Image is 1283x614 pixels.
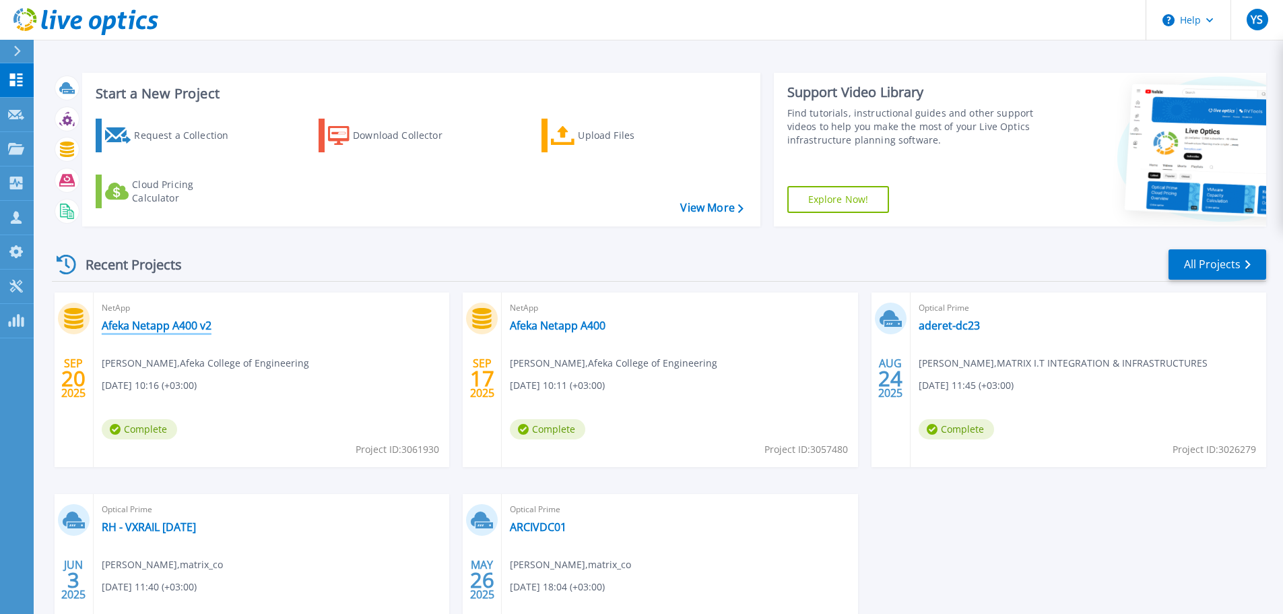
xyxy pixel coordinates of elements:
span: 3 [67,574,79,586]
span: Optical Prime [510,502,849,517]
span: [PERSON_NAME] , MATRIX I.T INTEGRATION & INFRASTRUCTURES [919,356,1208,371]
span: [PERSON_NAME] , matrix_co [510,557,631,572]
div: Download Collector [353,122,461,149]
a: Download Collector [319,119,469,152]
span: Complete [510,419,585,439]
span: Optical Prime [919,301,1258,315]
a: Request a Collection [96,119,246,152]
span: [DATE] 11:40 (+03:00) [102,580,197,594]
a: All Projects [1169,249,1266,280]
a: Afeka Netapp A400 v2 [102,319,211,332]
span: Project ID: 3026279 [1173,442,1256,457]
span: [PERSON_NAME] , Afeka College of Engineering [510,356,717,371]
div: JUN 2025 [61,555,86,605]
a: ARCIVDC01 [510,520,566,534]
span: 20 [61,373,86,384]
div: Upload Files [578,122,686,149]
span: YS [1251,14,1263,25]
span: [DATE] 18:04 (+03:00) [510,580,605,594]
span: [DATE] 11:45 (+03:00) [919,378,1014,393]
span: NetApp [510,301,849,315]
div: Cloud Pricing Calculator [132,178,240,205]
a: aderet-dc23 [919,319,980,332]
div: Find tutorials, instructional guides and other support videos to help you make the most of your L... [787,106,1039,147]
div: AUG 2025 [878,354,903,403]
a: Afeka Netapp A400 [510,319,605,332]
span: 26 [470,574,494,586]
span: [DATE] 10:11 (+03:00) [510,378,605,393]
span: Complete [102,419,177,439]
div: SEP 2025 [469,354,495,403]
a: Upload Files [541,119,692,152]
a: Explore Now! [787,186,890,213]
span: Project ID: 3057480 [764,442,848,457]
span: Project ID: 3061930 [356,442,439,457]
span: Optical Prime [102,502,441,517]
span: 24 [878,373,902,384]
div: SEP 2025 [61,354,86,403]
div: MAY 2025 [469,555,495,605]
span: [PERSON_NAME] , Afeka College of Engineering [102,356,309,371]
div: Request a Collection [134,122,242,149]
div: Recent Projects [52,248,200,281]
span: 17 [470,373,494,384]
span: NetApp [102,301,441,315]
span: [PERSON_NAME] , matrix_co [102,557,223,572]
a: RH - VXRAIL [DATE] [102,520,196,534]
a: View More [680,202,743,214]
div: Support Video Library [787,84,1039,101]
a: Cloud Pricing Calculator [96,175,246,208]
span: [DATE] 10:16 (+03:00) [102,378,197,393]
span: Complete [919,419,994,439]
h3: Start a New Project [96,86,743,101]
